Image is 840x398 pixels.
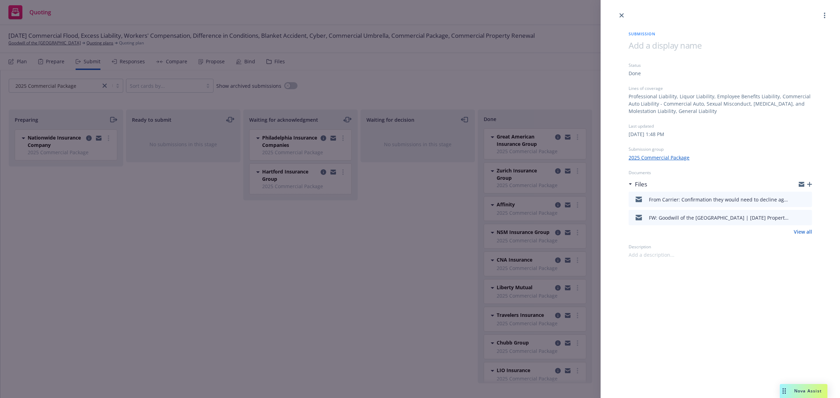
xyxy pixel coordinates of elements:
h3: Files [635,180,647,189]
div: Status [629,62,812,68]
div: Last updated [629,123,812,129]
div: [DATE] 1:48 PM [629,130,664,138]
a: View all [794,228,812,235]
div: Files [629,180,647,189]
button: preview file [803,213,809,222]
a: close [617,11,626,20]
button: preview file [803,195,809,204]
div: FW: Goodwill of the [GEOGRAPHIC_DATA] | [DATE] Property, Package, Umbrella & Management Liability... [649,214,789,221]
a: more [820,11,829,20]
div: From Carrier: Confirmation they would need to decline again this year due to loss history.msg [649,196,789,203]
div: Documents [629,170,812,176]
div: Done [629,70,641,77]
button: download file [792,195,797,204]
div: Submission group [629,146,812,152]
div: Drag to move [780,384,789,398]
div: Description [629,244,812,250]
a: 2025 Commercial Package [629,154,689,161]
span: Nova Assist [794,388,822,394]
button: Nova Assist [780,384,827,398]
div: Lines of coverage [629,85,812,91]
span: Submission [629,31,812,37]
div: Professional Liability, Liquor Liability, Employee Benefits Liability, Commercial Auto Liability ... [629,93,812,115]
button: download file [792,213,797,222]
